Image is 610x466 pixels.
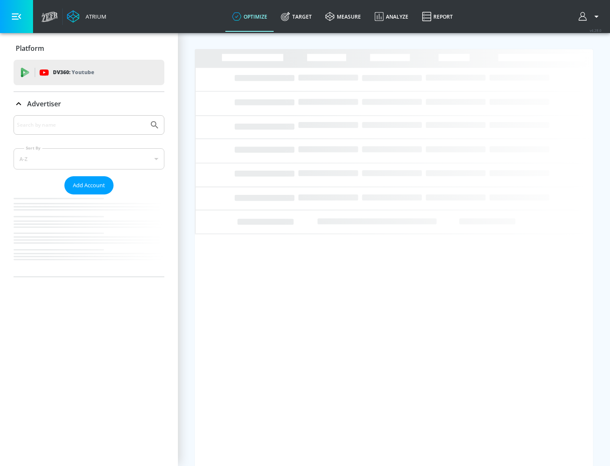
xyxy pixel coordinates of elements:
[64,176,114,194] button: Add Account
[415,1,460,32] a: Report
[14,36,164,60] div: Platform
[368,1,415,32] a: Analyze
[14,92,164,116] div: Advertiser
[72,68,94,77] p: Youtube
[14,148,164,169] div: A-Z
[16,44,44,53] p: Platform
[14,194,164,277] nav: list of Advertiser
[53,68,94,77] p: DV360:
[82,13,106,20] div: Atrium
[319,1,368,32] a: measure
[274,1,319,32] a: Target
[14,115,164,277] div: Advertiser
[14,60,164,85] div: DV360: Youtube
[73,180,105,190] span: Add Account
[67,10,106,23] a: Atrium
[590,28,602,33] span: v 4.28.0
[17,119,145,130] input: Search by name
[24,145,42,151] label: Sort By
[225,1,274,32] a: optimize
[27,99,61,108] p: Advertiser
